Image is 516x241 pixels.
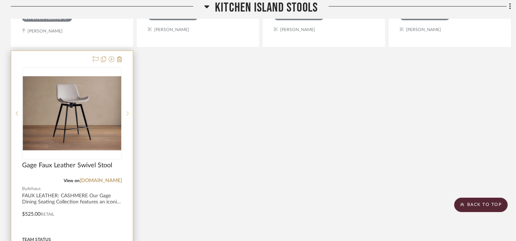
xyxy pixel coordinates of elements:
[23,76,121,150] img: Gage Faux Leather Swivel Stool
[80,178,122,183] a: [DOMAIN_NAME]
[27,185,41,192] span: Arhaus
[64,178,80,183] span: View on
[22,68,122,159] div: 0
[22,162,112,169] span: Gage Faux Leather Swivel Stool
[22,185,27,192] span: By
[454,198,508,212] scroll-to-top-button: BACK TO TOP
